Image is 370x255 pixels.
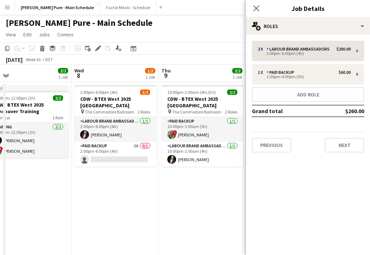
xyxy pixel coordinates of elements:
a: Edit [20,30,35,39]
a: Comms [54,30,77,39]
span: 2 Roles [138,109,150,115]
td: Grand total [252,105,321,117]
div: 1:00pm-5:00pm (4h) [258,52,351,55]
div: [DATE] [6,56,23,63]
span: 2/2 [227,89,237,95]
span: 2/2 [58,68,68,73]
div: 1 Job [233,74,242,80]
span: 2 Roles [225,109,237,115]
span: 2/2 [53,95,63,101]
app-job-card: 10:00pm-2:00am (4h) (Fri)2/2CDW - BTEX West 2025 [GEOGRAPHIC_DATA] The Commodore Ballroom2 RolesP... [161,85,243,167]
a: Jobs [36,30,53,39]
h3: CDW - BTEX West 2025 [GEOGRAPHIC_DATA] [74,96,156,109]
div: Paid Backup [266,70,297,75]
app-card-role: Labour Brand Ambassadors1/110:00pm-2:00am (4h)[PERSON_NAME] [161,142,243,167]
app-card-role: Paid Backup3A0/12:00pm-6:00pm (4h) [74,142,156,167]
h3: Job Details [246,4,370,13]
div: 1:00pm-4:00pm (3h) [258,75,351,79]
span: Edit [23,31,32,38]
span: Thu [161,67,171,74]
span: Jobs [39,31,50,38]
div: 2 x [258,47,266,52]
app-job-card: 2:00pm-6:00pm (4h)1/2CDW - BTEX West 2025 [GEOGRAPHIC_DATA] The Commodore Ballroom2 RolesLabour B... [74,85,156,167]
span: 10:00pm-2:00am (4h) (Fri) [167,89,216,95]
span: 1 Role [52,115,63,120]
span: The Commodore Ballroom [85,109,134,115]
button: Factor Meals - Schedule [100,0,156,15]
td: $260.00 [321,105,364,117]
div: 1 Job [58,74,68,80]
button: [PERSON_NAME] Pure - Main Schedule [15,0,100,15]
span: ! [173,130,177,135]
div: 1 Job [145,74,155,80]
div: 1 x [258,70,266,75]
div: $200.00 [336,47,351,52]
app-card-role: Labour Brand Ambassadors1/12:00pm-6:00pm (4h)[PERSON_NAME] [74,117,156,142]
span: 1/2 [140,89,150,95]
span: 9 [160,71,171,80]
span: Week 41 [24,57,42,62]
app-card-role: Paid Backup1/110:00pm-1:00am (3h)![PERSON_NAME] [161,117,243,142]
div: $60.00 [339,70,351,75]
div: Roles [246,17,370,35]
button: Next [325,138,364,152]
h3: CDW - BTEX West 2025 [GEOGRAPHIC_DATA] [161,96,243,109]
span: View [6,31,16,38]
span: Wed [74,67,84,74]
div: EDT [45,57,53,62]
button: Previous [252,138,291,152]
span: 8 [73,71,84,80]
a: View [3,30,19,39]
span: 1/2 [145,68,155,73]
h1: [PERSON_NAME] Pure - Main Schedule [6,17,152,28]
div: Labour Brand Ambassadors [266,47,332,52]
span: Comms [57,31,74,38]
span: The Commodore Ballroom [172,109,221,115]
button: Add role [252,87,364,102]
span: 2:00pm-6:00pm (4h) [80,89,118,95]
span: 2/2 [232,68,242,73]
